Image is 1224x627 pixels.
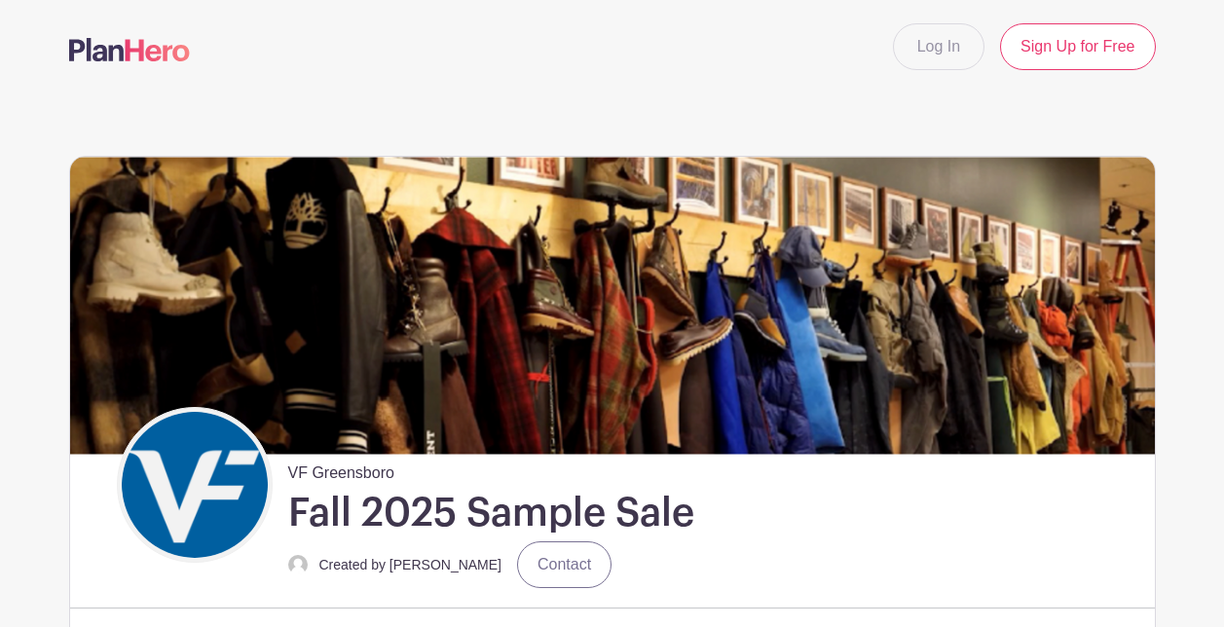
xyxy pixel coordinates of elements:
a: Log In [893,23,984,70]
small: Created by [PERSON_NAME] [319,557,502,572]
a: Contact [517,541,612,588]
a: Sign Up for Free [1000,23,1155,70]
img: logo-507f7623f17ff9eddc593b1ce0a138ce2505c220e1c5a4e2b4648c50719b7d32.svg [69,38,190,61]
img: Sample%20Sale.png [70,157,1155,454]
img: default-ce2991bfa6775e67f084385cd625a349d9dcbb7a52a09fb2fda1e96e2d18dcdb.png [288,555,308,574]
span: VF Greensboro [288,454,394,485]
img: VF_Icon_FullColor_CMYK-small.png [122,412,268,558]
h1: Fall 2025 Sample Sale [288,489,694,537]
